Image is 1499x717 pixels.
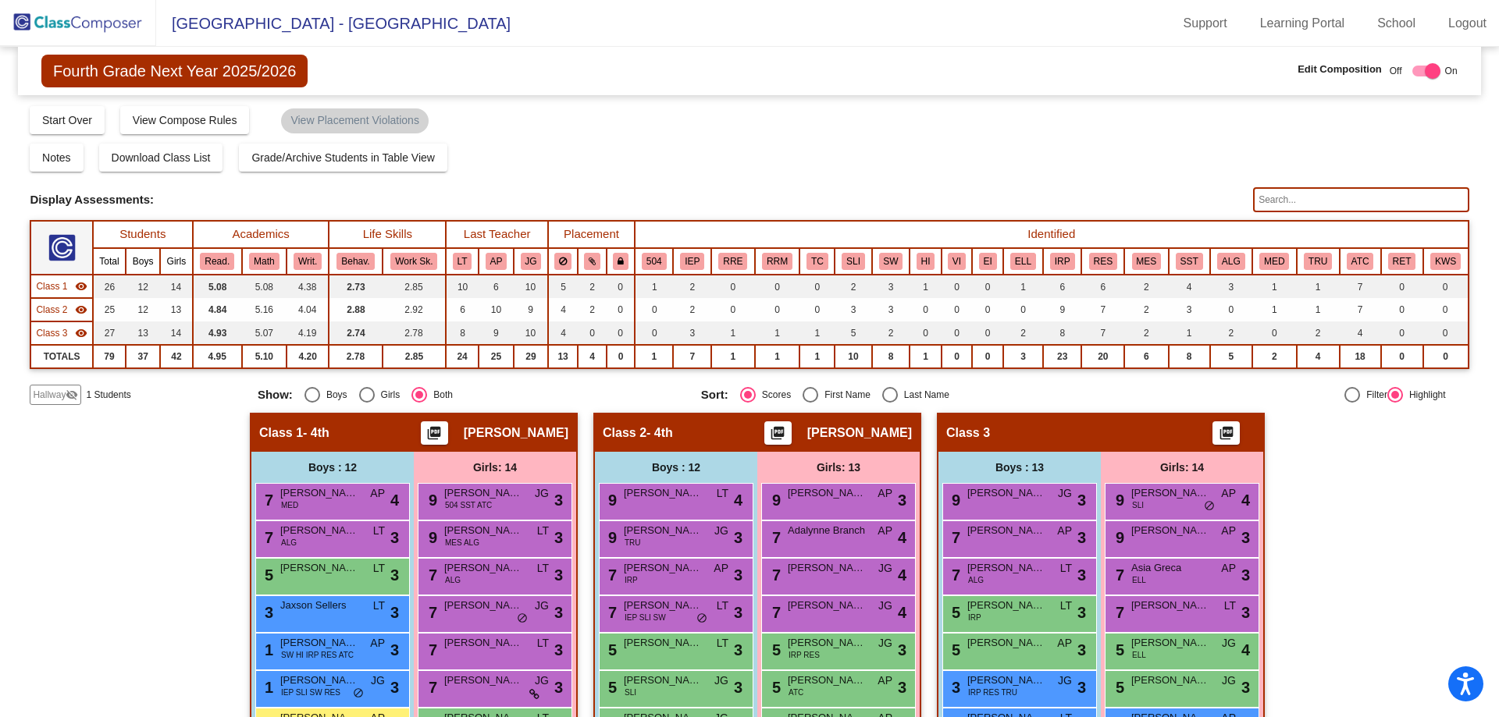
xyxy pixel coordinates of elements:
[383,298,447,321] td: 2.92
[93,221,193,248] th: Students
[835,248,871,275] th: Speech and Language
[160,298,193,321] td: 13
[1298,62,1382,77] span: Edit Composition
[835,345,871,368] td: 10
[370,485,385,502] span: AP
[807,425,912,441] span: [PERSON_NAME]
[1043,321,1081,345] td: 8
[30,345,92,368] td: TOTALS
[879,253,903,270] button: SW
[30,193,154,207] span: Display Assessments:
[479,298,514,321] td: 10
[259,425,303,441] span: Class 1
[799,345,835,368] td: 1
[446,221,548,248] th: Last Teacher
[258,387,689,403] mat-radio-group: Select an option
[280,485,358,501] span: [PERSON_NAME]
[1221,485,1236,502] span: AP
[578,248,607,275] th: Keep with students
[1381,298,1423,321] td: 0
[453,253,472,270] button: LT
[1252,248,1297,275] th: Medical Condition
[42,114,92,126] span: Start Over
[126,345,160,368] td: 37
[910,248,941,275] th: Hearing Impaired (2.0 if primary)
[673,275,711,298] td: 2
[446,345,479,368] td: 24
[1340,345,1381,368] td: 18
[1430,253,1461,270] button: KWS
[635,275,674,298] td: 1
[711,275,755,298] td: 0
[1169,248,1210,275] th: Student Support Team Meeting
[1365,11,1428,36] a: School
[294,253,322,270] button: Writ.
[281,108,428,133] mat-chip: View Placement Violations
[595,452,757,483] div: Boys : 12
[93,345,126,368] td: 79
[242,321,287,345] td: 5.07
[642,253,667,270] button: 504
[607,248,635,275] th: Keep with teacher
[1403,388,1446,402] div: Highlight
[258,388,293,402] span: Show:
[66,389,78,401] mat-icon: visibility_off
[1043,275,1081,298] td: 6
[1390,64,1402,78] span: Off
[818,388,871,402] div: First Name
[479,321,514,345] td: 9
[287,298,329,321] td: 4.04
[1388,253,1416,270] button: RET
[1423,275,1469,298] td: 0
[1217,253,1245,270] button: ALG
[514,345,548,368] td: 29
[910,345,941,368] td: 1
[917,253,935,270] button: HI
[239,144,447,172] button: Grade/Archive Students in Table View
[75,327,87,339] mat-icon: visibility
[251,151,435,164] span: Grade/Archive Students in Table View
[1297,298,1340,321] td: 1
[383,345,447,368] td: 2.85
[942,248,973,275] th: Visually Impaired (2.0 if primary)
[1081,248,1124,275] th: Reading Extra Support
[624,485,702,501] span: [PERSON_NAME]
[30,321,92,345] td: No teacher - No Class Name
[942,345,973,368] td: 0
[375,388,401,402] div: Girls
[1297,321,1340,345] td: 2
[938,452,1101,483] div: Boys : 13
[967,485,1045,501] span: [PERSON_NAME]
[479,248,514,275] th: Amy Papke
[1381,248,1423,275] th: Retention
[1077,488,1086,512] span: 3
[303,425,329,441] span: - 4th
[261,492,273,509] span: 7
[1204,500,1215,513] span: do_not_disturb_alt
[1124,298,1168,321] td: 2
[1210,298,1252,321] td: 0
[607,298,635,321] td: 0
[1436,11,1499,36] a: Logout
[701,387,1133,403] mat-radio-group: Select an option
[872,248,910,275] th: Social Work
[126,298,160,321] td: 12
[1132,499,1144,511] span: SLI
[578,298,607,321] td: 2
[126,248,160,275] th: Boys
[36,279,67,293] span: Class 1
[711,298,755,321] td: 0
[33,388,66,402] span: Hallway
[548,221,635,248] th: Placement
[1381,321,1423,345] td: 0
[972,345,1003,368] td: 0
[1112,492,1124,509] span: 9
[1252,275,1297,298] td: 1
[1050,253,1075,270] button: IRP
[242,275,287,298] td: 5.08
[756,388,791,402] div: Scores
[414,452,576,483] div: Girls: 14
[514,298,548,321] td: 9
[1124,248,1168,275] th: Math Extra Support
[878,485,892,502] span: AP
